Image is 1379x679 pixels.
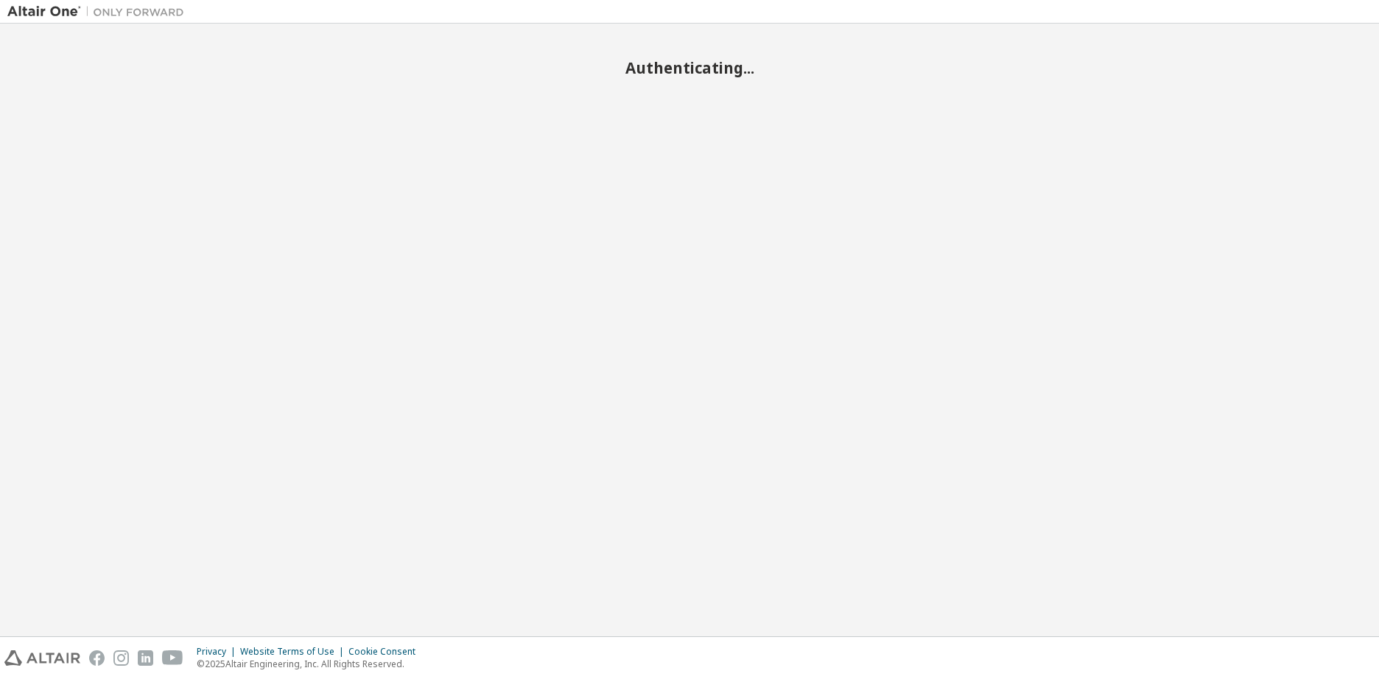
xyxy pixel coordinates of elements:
[7,58,1372,77] h2: Authenticating...
[7,4,192,19] img: Altair One
[4,650,80,666] img: altair_logo.svg
[197,658,424,670] p: © 2025 Altair Engineering, Inc. All Rights Reserved.
[197,646,240,658] div: Privacy
[113,650,129,666] img: instagram.svg
[89,650,105,666] img: facebook.svg
[162,650,183,666] img: youtube.svg
[138,650,153,666] img: linkedin.svg
[240,646,348,658] div: Website Terms of Use
[348,646,424,658] div: Cookie Consent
